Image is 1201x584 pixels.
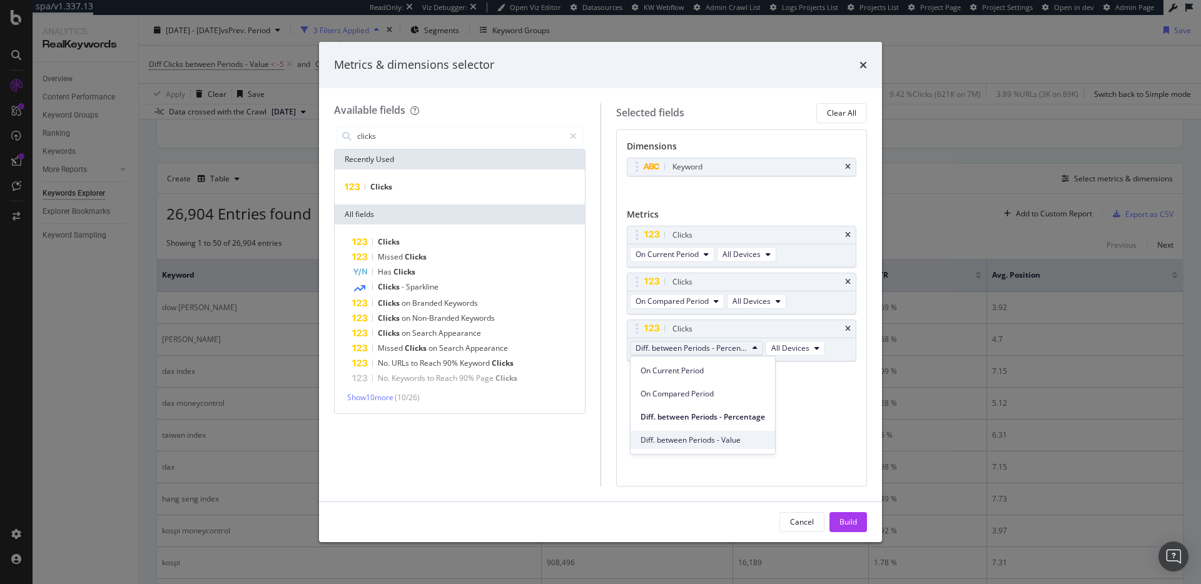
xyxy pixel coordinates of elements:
[641,388,765,400] span: On Compared Period
[378,281,402,292] span: Clicks
[779,512,824,532] button: Cancel
[839,516,857,527] div: Build
[672,323,692,335] div: Clicks
[428,343,439,353] span: on
[461,313,495,323] span: Keywords
[641,435,765,446] span: Diff. between Periods - Value
[829,512,867,532] button: Build
[378,328,402,338] span: Clicks
[1158,541,1188,571] div: Open Intercom Messenger
[378,373,392,383] span: No.
[370,181,392,192] span: Clicks
[395,392,420,403] span: ( 10 / 26 )
[392,373,427,383] span: Keywords
[476,373,495,383] span: Page
[459,373,476,383] span: 90%
[790,516,814,527] div: Cancel
[816,103,867,123] button: Clear All
[439,343,465,353] span: Search
[378,236,400,247] span: Clicks
[717,247,776,262] button: All Devices
[402,328,412,338] span: on
[378,298,402,308] span: Clicks
[845,163,851,171] div: times
[378,251,405,262] span: Missed
[845,325,851,333] div: times
[443,358,460,368] span: 90%
[335,149,585,169] div: Recently Used
[402,281,406,292] span: -
[378,266,393,277] span: Has
[636,296,709,306] span: On Compared Period
[771,343,809,353] span: All Devices
[641,411,765,423] span: Diff. between Periods - Percentage
[630,341,763,356] button: Diff. between Periods - Percentage
[347,392,393,403] span: Show 10 more
[672,161,702,173] div: Keyword
[627,140,857,158] div: Dimensions
[402,298,412,308] span: on
[845,278,851,286] div: times
[378,313,402,323] span: Clicks
[627,320,857,361] div: ClickstimesDiff. between Periods - PercentageAll Devices
[492,358,514,368] span: Clicks
[627,226,857,268] div: ClickstimesOn Current PeriodAll Devices
[732,296,771,306] span: All Devices
[319,42,882,542] div: modal
[420,358,443,368] span: Reach
[393,266,415,277] span: Clicks
[412,313,461,323] span: Non-Branded
[465,343,508,353] span: Appearance
[641,365,765,376] span: On Current Period
[402,313,412,323] span: on
[405,251,427,262] span: Clicks
[436,373,459,383] span: Reach
[859,57,867,73] div: times
[460,358,492,368] span: Keyword
[672,229,692,241] div: Clicks
[406,281,438,292] span: Sparkline
[616,106,684,120] div: Selected fields
[627,158,857,176] div: Keywordtimes
[827,108,856,118] div: Clear All
[630,294,724,309] button: On Compared Period
[444,298,478,308] span: Keywords
[727,294,786,309] button: All Devices
[335,204,585,224] div: All fields
[392,358,411,368] span: URLs
[636,249,699,259] span: On Current Period
[378,343,405,353] span: Missed
[722,249,761,259] span: All Devices
[766,341,825,356] button: All Devices
[334,103,405,117] div: Available fields
[438,328,481,338] span: Appearance
[405,343,428,353] span: Clicks
[356,127,564,146] input: Search by field name
[636,343,747,353] span: Diff. between Periods - Percentage
[412,328,438,338] span: Search
[627,273,857,315] div: ClickstimesOn Compared PeriodAll Devices
[495,373,517,383] span: Clicks
[845,231,851,239] div: times
[427,373,436,383] span: to
[627,208,857,226] div: Metrics
[411,358,420,368] span: to
[412,298,444,308] span: Branded
[672,276,692,288] div: Clicks
[334,57,494,73] div: Metrics & dimensions selector
[630,247,714,262] button: On Current Period
[378,358,392,368] span: No.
